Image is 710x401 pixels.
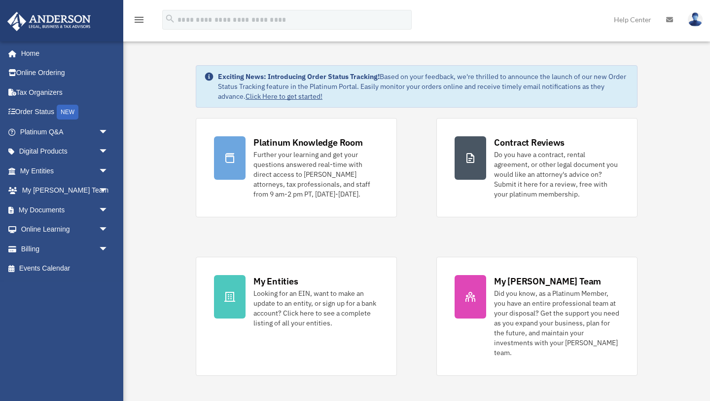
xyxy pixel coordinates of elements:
i: search [165,13,176,24]
a: My [PERSON_NAME] Team Did you know, as a Platinum Member, you have an entire professional team at... [436,257,638,376]
a: Events Calendar [7,259,123,279]
div: Based on your feedback, we're thrilled to announce the launch of our new Order Status Tracking fe... [218,72,629,101]
div: Do you have a contract, rental agreement, or other legal document you would like an attorney's ad... [494,150,619,199]
span: arrow_drop_down [99,220,118,240]
span: arrow_drop_down [99,181,118,201]
a: Home [7,43,118,63]
span: arrow_drop_down [99,161,118,181]
strong: Exciting News: Introducing Order Status Tracking! [218,72,380,81]
span: arrow_drop_down [99,142,118,162]
span: arrow_drop_down [99,239,118,259]
a: My Documentsarrow_drop_down [7,200,123,220]
img: User Pic [688,12,703,27]
span: arrow_drop_down [99,200,118,220]
div: Did you know, as a Platinum Member, you have an entire professional team at your disposal? Get th... [494,288,619,358]
a: Platinum Knowledge Room Further your learning and get your questions answered real-time with dire... [196,118,397,217]
a: Online Ordering [7,63,123,83]
a: Billingarrow_drop_down [7,239,123,259]
a: My Entities Looking for an EIN, want to make an update to an entity, or sign up for a bank accoun... [196,257,397,376]
a: menu [133,17,145,26]
i: menu [133,14,145,26]
a: My Entitiesarrow_drop_down [7,161,123,181]
a: Digital Productsarrow_drop_down [7,142,123,161]
a: Click Here to get started! [246,92,322,101]
div: Further your learning and get your questions answered real-time with direct access to [PERSON_NAM... [253,150,379,199]
a: Tax Organizers [7,82,123,102]
div: My [PERSON_NAME] Team [494,275,601,287]
div: My Entities [253,275,298,287]
a: My [PERSON_NAME] Teamarrow_drop_down [7,181,123,200]
a: Platinum Q&Aarrow_drop_down [7,122,123,142]
a: Online Learningarrow_drop_down [7,220,123,240]
a: Contract Reviews Do you have a contract, rental agreement, or other legal document you would like... [436,118,638,217]
a: Order StatusNEW [7,102,123,122]
div: Contract Reviews [494,136,565,149]
div: NEW [57,105,78,120]
span: arrow_drop_down [99,122,118,142]
img: Anderson Advisors Platinum Portal [4,12,94,31]
div: Looking for an EIN, want to make an update to an entity, or sign up for a bank account? Click her... [253,288,379,328]
div: Platinum Knowledge Room [253,136,363,149]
